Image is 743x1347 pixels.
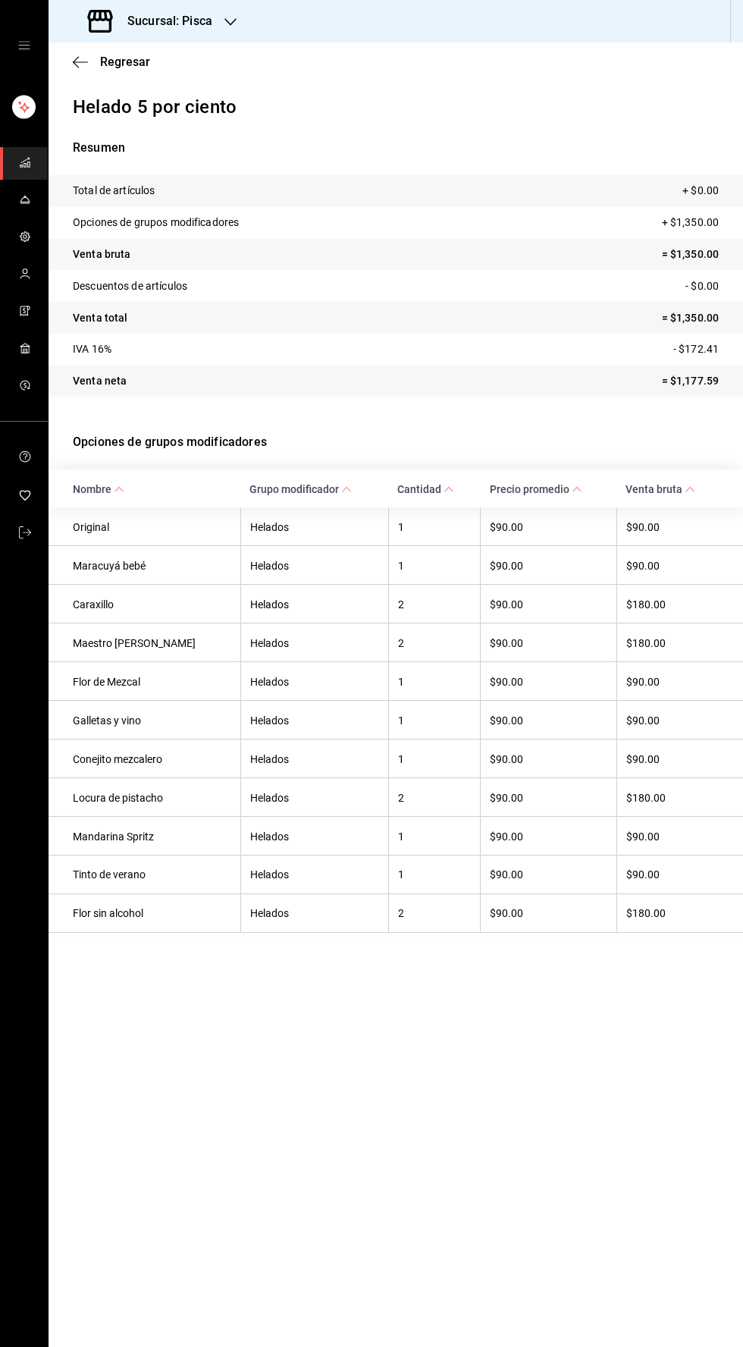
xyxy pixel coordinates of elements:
font: $180.00 [626,792,666,804]
font: $180.00 [626,637,666,649]
font: $90.00 [490,792,523,804]
font: Locura de pistacho [73,792,163,804]
font: Resumen [73,140,125,155]
font: $180.00 [626,598,666,611]
font: 1 [398,560,404,572]
font: = $1,177.59 [662,375,719,387]
font: $90.00 [490,869,523,881]
font: = $1,350.00 [662,312,719,324]
font: Helados [250,753,289,765]
font: Flor de Mezcal [73,676,140,688]
font: Descuentos de artículos [73,280,187,292]
font: Galletas y vino [73,714,141,727]
font: $90.00 [626,521,660,533]
font: $90.00 [490,521,523,533]
font: 1 [398,521,404,533]
span: Venta bruta [625,482,695,495]
font: Venta total [73,312,127,324]
font: Original [73,521,109,533]
font: = $1,350.00 [662,248,719,260]
font: 1 [398,830,404,843]
font: $90.00 [490,908,523,920]
font: $90.00 [626,560,660,572]
span: Nombre [73,482,124,495]
font: Conejito mezcalero [73,753,162,765]
font: Opciones de grupos modificadores [73,435,267,449]
font: 1 [398,714,404,727]
font: $180.00 [626,908,666,920]
font: $90.00 [490,560,523,572]
font: + $0.00 [682,184,719,196]
font: 2 [398,792,404,804]
font: $90.00 [626,869,660,881]
font: Helado 5 por ciento [73,96,237,118]
font: Maracuyá bebé [73,560,146,572]
span: Cantidad [397,482,454,495]
font: Helados [250,714,289,727]
span: Grupo modificador [249,482,352,495]
font: Venta neta [73,375,127,387]
font: Helados [250,908,289,920]
font: Helados [250,830,289,843]
font: 1 [398,753,404,765]
font: IVA 16% [73,343,111,355]
font: Helados [250,792,289,804]
font: Regresar [100,55,150,69]
font: $90.00 [490,637,523,649]
font: Grupo modificador [249,483,339,495]
font: Helados [250,560,289,572]
font: Helados [250,869,289,881]
font: 1 [398,676,404,688]
font: Helados [250,598,289,611]
font: Flor sin alcohol [73,908,143,920]
button: cajón abierto [18,39,30,52]
font: Nombre [73,483,111,495]
font: 2 [398,598,404,611]
font: $90.00 [490,714,523,727]
font: $90.00 [490,753,523,765]
font: Total de artículos [73,184,155,196]
font: 2 [398,637,404,649]
font: Maestro [PERSON_NAME] [73,637,196,649]
font: $90.00 [490,598,523,611]
font: Helados [250,637,289,649]
button: Regresar [73,55,150,69]
font: 2 [398,908,404,920]
font: Venta bruta [625,483,682,495]
font: 1 [398,869,404,881]
font: Caraxillo [73,598,114,611]
font: - $172.41 [673,343,719,355]
font: Opciones de grupos modificadores [73,216,239,228]
font: - $0.00 [685,280,719,292]
font: Tinto de verano [73,869,146,881]
font: $90.00 [490,830,523,843]
font: Venta bruta [73,248,130,260]
font: $90.00 [626,714,660,727]
font: + $1,350.00 [662,216,719,228]
font: Helados [250,521,289,533]
span: Precio promedio [490,482,582,495]
font: Helados [250,676,289,688]
font: Cantidad [397,483,441,495]
font: Sucursal: Pisca [127,14,212,28]
font: Mandarina Spritz [73,830,154,843]
font: $90.00 [626,676,660,688]
font: $90.00 [626,830,660,843]
font: $90.00 [626,753,660,765]
font: $90.00 [490,676,523,688]
font: Precio promedio [490,483,569,495]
